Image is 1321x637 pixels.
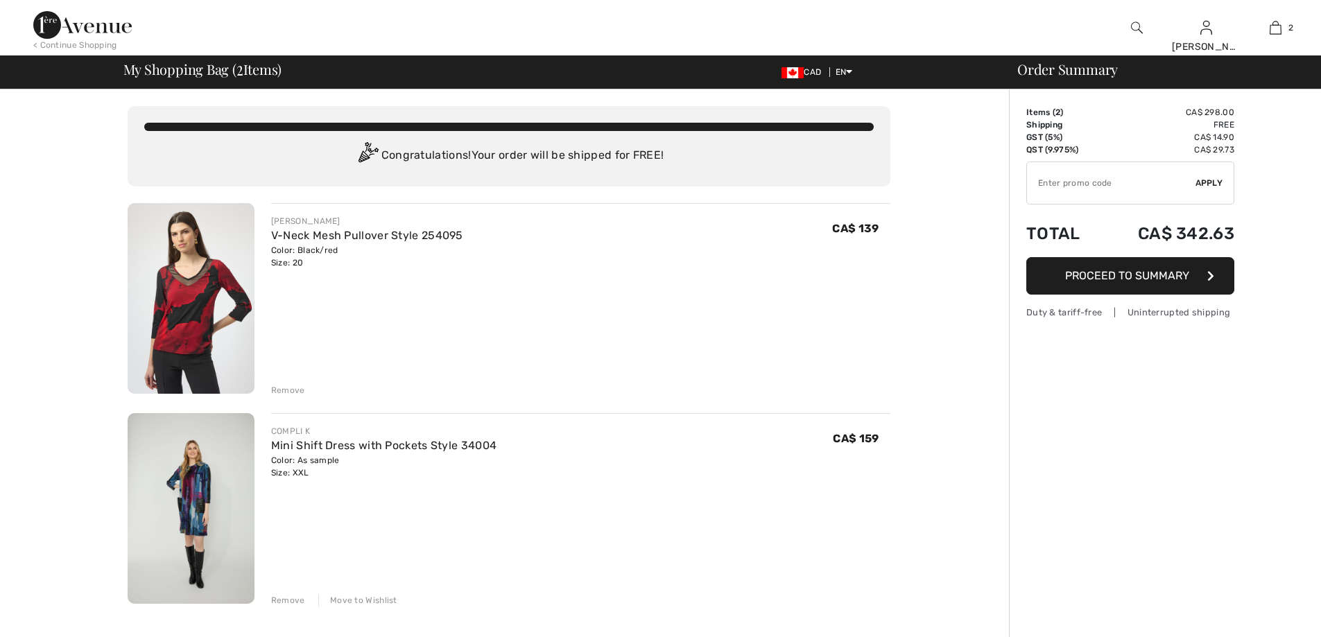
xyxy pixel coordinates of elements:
div: Duty & tariff-free | Uninterrupted shipping [1026,306,1234,319]
div: Remove [271,384,305,396]
img: My Bag [1270,19,1281,36]
img: Canadian Dollar [782,67,804,78]
span: CA$ 139 [832,222,879,235]
td: QST (9.975%) [1026,143,1100,156]
div: Order Summary [1001,62,1313,76]
div: < Continue Shopping [33,39,117,51]
img: Mini Shift Dress with Pockets Style 34004 [128,413,254,604]
td: Shipping [1026,119,1100,131]
button: Proceed to Summary [1026,257,1234,295]
span: Apply [1195,177,1223,189]
a: 2 [1241,19,1309,36]
div: COMPLI K [271,425,497,437]
td: Free [1100,119,1234,131]
div: [PERSON_NAME] [271,215,463,227]
span: 2 [1055,107,1060,117]
td: CA$ 29.73 [1100,143,1234,156]
img: V-Neck Mesh Pullover Style 254095 [128,203,254,394]
div: Color: As sample Size: XXL [271,454,497,479]
div: Remove [271,594,305,607]
span: 2 [1288,21,1293,34]
img: Congratulation2.svg [354,142,381,170]
img: search the website [1131,19,1143,36]
div: [PERSON_NAME] [1172,40,1240,54]
span: EN [836,67,853,77]
span: 2 [236,59,243,77]
div: Move to Wishlist [318,594,397,607]
td: Total [1026,210,1100,257]
span: CA$ 159 [833,432,879,445]
a: Sign In [1200,21,1212,34]
div: Color: Black/red Size: 20 [271,244,463,269]
td: CA$ 298.00 [1100,106,1234,119]
td: CA$ 14.90 [1100,131,1234,143]
img: 1ère Avenue [33,11,132,39]
span: My Shopping Bag ( Items) [123,62,282,76]
span: CAD [782,67,827,77]
a: V-Neck Mesh Pullover Style 254095 [271,229,463,242]
div: Congratulations! Your order will be shipped for FREE! [144,142,874,170]
span: Proceed to Summary [1065,269,1189,282]
td: GST (5%) [1026,131,1100,143]
a: Mini Shift Dress with Pockets Style 34004 [271,439,497,452]
td: Items ( ) [1026,106,1100,119]
input: Promo code [1027,162,1195,204]
td: CA$ 342.63 [1100,210,1234,257]
img: My Info [1200,19,1212,36]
